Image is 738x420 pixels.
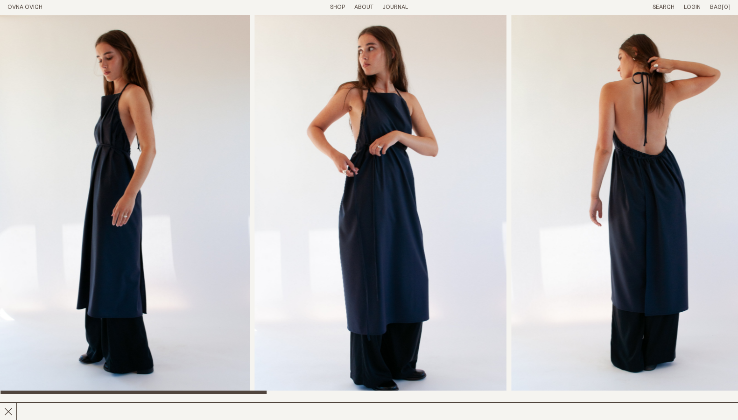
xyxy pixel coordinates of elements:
[255,15,506,394] div: 2 / 8
[255,15,506,394] img: Apron Dress
[653,4,675,10] a: Search
[722,4,731,10] span: [0]
[710,4,722,10] span: Bag
[330,4,345,10] a: Shop
[401,402,426,408] span: $380.00
[354,4,373,12] summary: About
[383,4,408,10] a: Journal
[684,4,701,10] a: Login
[7,401,183,415] h2: Apron Dress
[7,4,42,10] a: Home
